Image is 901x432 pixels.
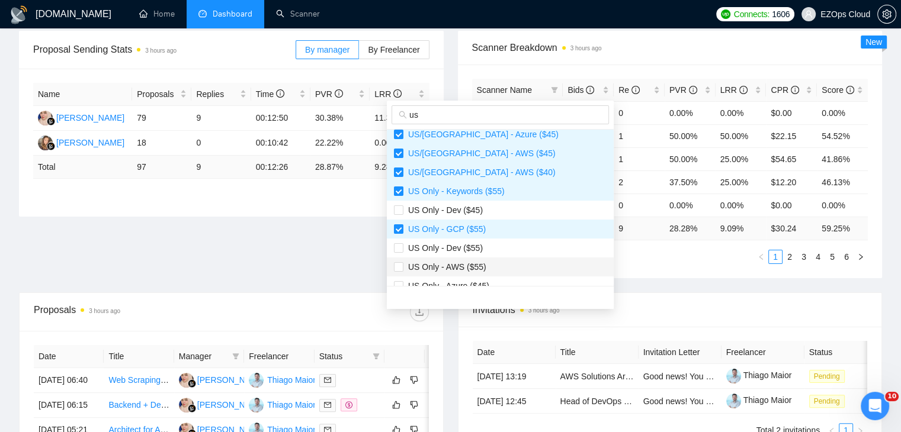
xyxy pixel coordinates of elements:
span: Pending [809,395,845,408]
td: 50.00% [665,147,716,170]
img: logo [9,5,28,24]
span: US Only - Azure ($45) [403,281,489,291]
span: LRR [720,85,748,95]
span: By Freelancer [368,45,419,54]
td: 0.00% [665,101,716,124]
button: left [754,250,768,264]
span: US Only - GCP ($55) [403,224,486,234]
div: [PERSON_NAME] [56,111,124,124]
span: PVR [315,89,343,99]
td: $ 30.24 [766,217,817,240]
td: 00:10:42 [251,131,310,156]
a: NK[PERSON_NAME] [38,137,124,147]
a: searchScanner [276,9,320,19]
th: Status [804,341,887,364]
span: Time [256,89,284,99]
span: mail [324,376,331,383]
li: 5 [825,250,839,264]
td: 25.00% [716,170,767,194]
td: 0.00% [716,194,767,217]
a: 5 [826,250,839,263]
td: 9 [614,217,665,240]
td: 0.00% [370,131,429,156]
td: 9 [191,156,251,179]
th: Date [473,341,556,364]
span: search [399,111,407,119]
a: 1 [769,250,782,263]
td: 9.09 % [716,217,767,240]
td: 2 [614,170,665,194]
th: Freelancer [244,345,314,368]
button: like [389,398,403,412]
time: 3 hours ago [570,45,602,51]
span: Dashboard [213,9,252,19]
a: 2 [783,250,796,263]
th: Invitation Letter [639,341,722,364]
td: $0.00 [766,101,817,124]
time: 3 hours ago [89,308,120,314]
td: 0.00% [665,194,716,217]
td: 0.00% [817,101,868,124]
span: Connects: [734,8,769,21]
li: 4 [811,250,825,264]
th: Date [34,345,104,368]
li: 6 [839,250,854,264]
a: Pending [809,371,849,381]
td: 00:12:26 [251,156,310,179]
span: download [411,307,428,317]
img: AJ [38,111,53,125]
td: [DATE] 06:40 [34,368,104,393]
td: 41.86% [817,147,868,170]
img: gigradar-bm.png [188,379,196,388]
span: dislike [410,375,418,385]
span: US Only - Dev ($55) [403,243,483,253]
span: US Only - Keywords ($55) [403,186,505,196]
a: 6 [840,250,853,263]
span: filter [551,86,558,94]
img: TM [249,398,264,412]
td: 0 [614,194,665,217]
img: TM [249,373,264,388]
span: Replies [196,88,237,101]
div: Thiago Maior [267,398,316,411]
span: info-circle [586,86,594,94]
a: Thiago Maior [726,395,792,405]
div: Thiago Maior [267,373,316,386]
th: Freelancer [722,341,804,364]
div: Proposals [34,302,231,321]
div: [PERSON_NAME] [56,136,124,149]
span: US/[GEOGRAPHIC_DATA] - AWS ($40) [403,167,556,177]
span: info-circle [689,86,697,94]
div: [PERSON_NAME] [197,373,265,386]
a: Web Scraping & Infrastructure Consultant (Python/DevOps) [108,375,327,385]
td: 1 [614,147,665,170]
button: setting [877,5,896,24]
a: AJ[PERSON_NAME] [179,399,265,409]
iframe: Intercom live chat [861,392,889,420]
a: AJ[PERSON_NAME] [179,375,265,384]
td: $22.15 [766,124,817,147]
td: [DATE] 06:15 [34,393,104,418]
td: 30.38% [310,106,370,131]
td: 22.22% [310,131,370,156]
td: 50.00% [716,124,767,147]
td: 11.39% [370,106,429,131]
span: LRR [374,89,402,99]
td: 0 [614,101,665,124]
span: US/[GEOGRAPHIC_DATA] - Azure ($45) [403,130,559,139]
span: filter [232,353,239,360]
th: Replies [191,83,251,106]
span: Status [319,350,368,363]
span: info-circle [739,86,748,94]
li: Next Page [854,250,868,264]
td: 25.00% [716,147,767,170]
span: info-circle [276,89,284,98]
img: gigradar-bm.png [47,117,55,125]
span: mail [324,401,331,408]
td: 28.87 % [310,156,370,179]
a: TMThiago Maior [249,399,316,409]
span: Proposal Sending Stats [33,42,296,57]
a: Thiago Maior [726,370,792,380]
img: AJ [179,373,194,388]
img: upwork-logo.png [721,9,730,19]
